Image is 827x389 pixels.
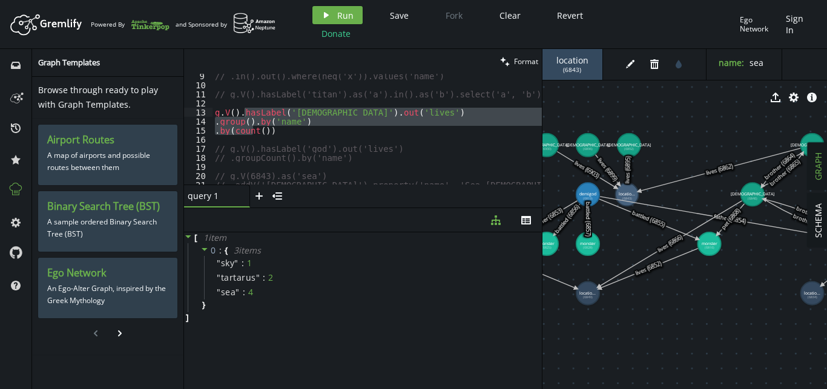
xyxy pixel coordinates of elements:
div: 13 [184,108,213,117]
text: battled (6857) [584,201,591,237]
h3: Binary Search Tree (BST) [47,200,168,213]
tspan: locatio... [619,192,635,197]
span: 3 item s [234,244,261,256]
span: " [236,286,240,298]
span: 1 item [203,232,226,243]
tspan: (6846) [748,196,757,201]
span: : [263,272,265,283]
tspan: (6849) [583,295,593,299]
span: tartarus [221,272,256,283]
tspan: [DEMOGRAPHIC_DATA] [607,142,651,148]
div: 21 [184,180,213,189]
button: Fork [436,6,472,24]
span: Format [514,56,538,67]
span: Sign In [786,13,812,36]
span: { [225,245,228,256]
tspan: (6825) [542,245,552,250]
div: 14 [184,117,213,126]
span: Fork [446,10,463,21]
span: ( 6843 ) [563,66,581,74]
p: An Ego-Alter Graph, inspired by the Greek Mythology [47,279,168,310]
span: " [234,257,239,269]
tspan: monster [701,241,717,246]
span: ] [184,312,189,323]
div: 12 [184,99,213,108]
tspan: locatio... [804,290,820,296]
div: 9 [184,71,213,80]
span: Save [390,10,409,21]
span: Browse through ready to play with Graph Templates. [38,84,158,110]
h3: Airport Routes [47,134,168,146]
span: " [256,272,260,283]
div: 15 [184,126,213,135]
tspan: [DEMOGRAPHIC_DATA] [525,142,568,148]
span: : [219,245,222,256]
button: Clear [490,6,530,24]
div: 4 [248,287,253,298]
tspan: (6843) [622,196,631,201]
text: lives (6862) [705,162,734,177]
tspan: monster [539,241,555,246]
p: A sample ordered Binary Search Tree (BST) [47,213,168,243]
span: query 1 [188,190,236,201]
span: sea [221,287,236,298]
div: 19 [184,162,213,171]
div: and Sponsored by [176,13,276,36]
tspan: (6816) [704,245,714,250]
div: 1 [247,258,252,269]
span: Graph Templates [38,57,100,68]
button: Run [312,6,363,24]
div: 11 [184,90,213,99]
img: AWS Neptune [233,13,276,34]
div: 16 [184,135,213,144]
div: 10 [184,80,213,90]
span: Run [337,10,354,21]
span: Revert [557,10,583,21]
span: " [217,257,221,269]
span: sea [750,57,763,68]
h3: Ego Network [47,267,168,279]
span: GRAPH [812,152,824,180]
tspan: (6819) [583,196,593,201]
p: A map of airports and possible routes between them [47,146,168,177]
button: Save [381,6,418,24]
tspan: (6892) [624,146,634,151]
div: 18 [184,153,213,162]
span: Clear [499,10,521,21]
tspan: (6828) [583,245,593,250]
div: 20 [184,171,213,180]
span: " [217,286,221,298]
div: Ego Network [740,15,780,34]
span: : [243,287,245,298]
tspan: (6834) [808,295,817,299]
tspan: [DEMOGRAPHIC_DATA] [566,142,610,148]
span: " [217,272,221,283]
tspan: (6896) [583,146,593,151]
tspan: demigod [579,192,596,197]
button: Donate [312,24,360,42]
span: [ [194,232,197,243]
tspan: locatio... [579,290,596,296]
tspan: monster [580,241,596,246]
div: Powered By [91,14,170,35]
span: SCHEMA [812,203,824,238]
span: location [555,55,590,66]
div: 2 [268,272,273,283]
tspan: [DEMOGRAPHIC_DATA] [731,192,774,197]
span: Donate [321,28,351,39]
text: lives (6895) [623,155,632,185]
label: name : [719,57,744,68]
button: Format [496,49,542,74]
button: Sign In [780,6,818,42]
div: 17 [184,144,213,153]
tspan: (6900) [542,146,552,151]
span: sky [221,258,235,269]
span: } [200,299,205,310]
span: 0 [211,244,216,256]
span: : [242,258,244,269]
button: Revert [548,6,592,24]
